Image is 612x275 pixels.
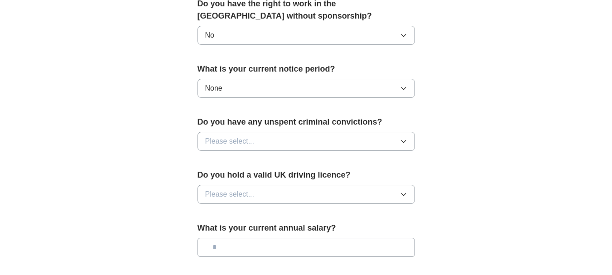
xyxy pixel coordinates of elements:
span: Please select... [205,136,255,147]
button: Please select... [198,185,415,204]
span: No [205,30,214,41]
button: No [198,26,415,45]
button: None [198,79,415,98]
span: None [205,83,222,94]
label: Do you hold a valid UK driving licence? [198,169,415,181]
label: Do you have any unspent criminal convictions? [198,116,415,128]
label: What is your current annual salary? [198,222,415,234]
span: Please select... [205,189,255,200]
label: What is your current notice period? [198,63,415,75]
button: Please select... [198,132,415,151]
